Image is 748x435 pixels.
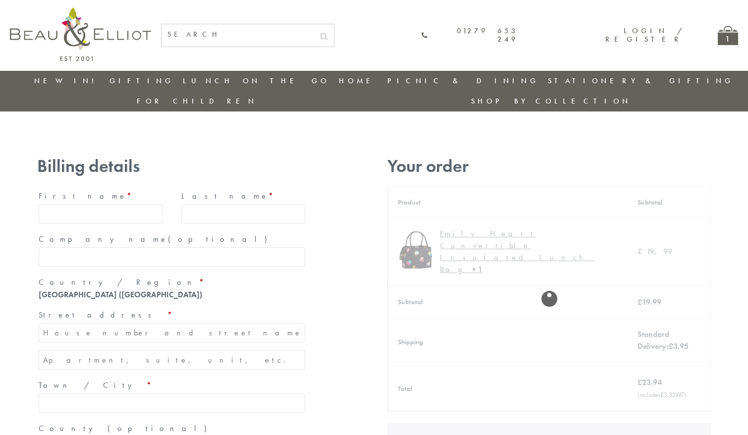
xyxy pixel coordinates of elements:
[39,188,162,204] label: First name
[10,7,151,61] img: logo
[387,156,711,176] h3: Your order
[39,378,305,393] label: Town / City
[39,274,305,290] label: Country / Region
[168,234,273,244] span: (optional)
[161,24,314,45] input: SEARCH
[181,188,305,204] label: Last name
[183,76,329,86] a: Lunch On The Go
[339,76,378,86] a: Home
[39,307,305,323] label: Street address
[107,423,213,434] span: (optional)
[39,323,305,342] input: House number and street name
[39,231,305,247] label: Company name
[34,76,101,86] a: New in!
[421,27,518,44] a: 01279 653 249
[548,76,734,86] a: Stationery & Gifting
[39,350,305,370] input: Apartment, suite, unit, etc. (optional)
[387,76,539,86] a: Picnic & Dining
[605,26,683,44] a: Login / Register
[718,26,738,45] a: 1
[471,96,631,106] a: Shop by collection
[137,96,257,106] a: For Children
[37,156,307,176] h3: Billing details
[39,289,202,300] strong: [GEOGRAPHIC_DATA] ([GEOGRAPHIC_DATA])
[109,76,174,86] a: Gifting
